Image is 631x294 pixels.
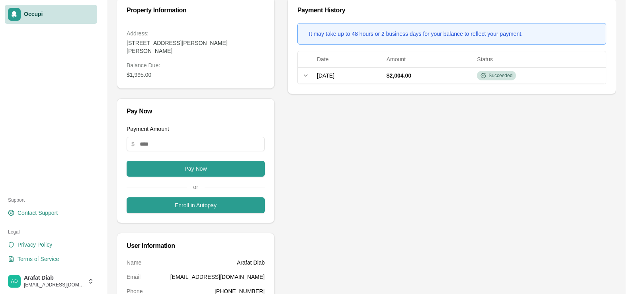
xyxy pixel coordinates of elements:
button: Pay Now [127,161,265,177]
span: Arafat Diab [24,275,84,282]
dd: $1,995.00 [127,71,265,79]
dt: Address: [127,29,265,37]
div: Support [5,194,97,206]
span: $ [131,140,135,148]
span: [EMAIL_ADDRESS][DOMAIN_NAME] [24,282,84,288]
button: Arafat DiabArafat Diab[EMAIL_ADDRESS][DOMAIN_NAME] [5,272,97,291]
div: It may take up to 48 hours or 2 business days for your balance to reflect your payment. [309,30,523,38]
th: Amount [383,51,474,67]
img: Arafat Diab [8,275,21,288]
div: Pay Now [127,108,265,115]
div: User Information [127,243,265,249]
span: Terms of Service [18,255,59,263]
span: Occupi [24,11,94,18]
div: Payment History [297,7,606,14]
a: Contact Support [5,206,97,219]
dd: [STREET_ADDRESS][PERSON_NAME][PERSON_NAME] [127,39,265,55]
dt: Balance Due : [127,61,265,69]
span: [DATE] [317,72,334,79]
dt: Name [127,259,141,267]
dd: Arafat Diab [237,259,265,267]
span: Privacy Policy [18,241,52,249]
dd: [EMAIL_ADDRESS][DOMAIN_NAME] [170,273,265,281]
a: Privacy Policy [5,238,97,251]
div: Legal [5,226,97,238]
div: Property Information [127,7,265,14]
button: Enroll in Autopay [127,197,265,213]
label: Payment Amount [127,126,169,132]
a: Terms of Service [5,253,97,265]
span: or [187,183,204,191]
span: Contact Support [18,209,58,217]
dt: Email [127,273,141,281]
span: $2,004.00 [387,72,411,79]
th: Status [474,51,606,67]
th: Date [314,51,383,67]
span: Succeeded [488,72,512,79]
a: Occupi [5,5,97,24]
